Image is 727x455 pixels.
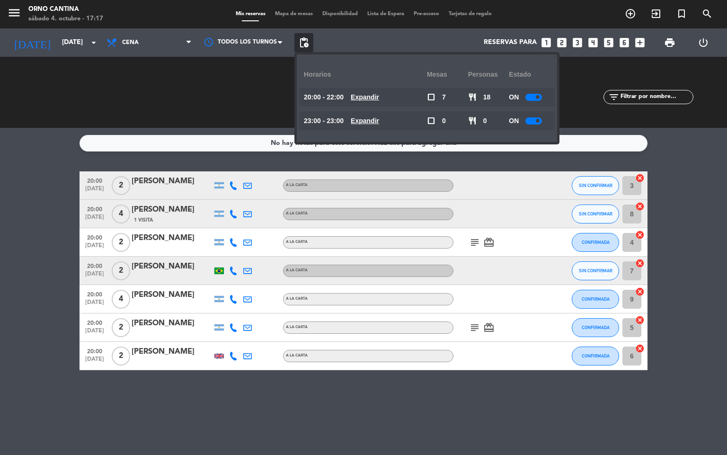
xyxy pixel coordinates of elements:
[635,173,645,183] i: cancel
[442,116,446,126] span: 0
[83,317,106,328] span: 20:00
[483,116,487,126] span: 0
[483,237,495,248] i: card_giftcard
[664,37,675,48] span: print
[83,328,106,339] span: [DATE]
[363,11,409,17] span: Lista de Espera
[132,289,212,301] div: [PERSON_NAME]
[7,6,21,23] button: menu
[427,93,435,101] span: check_box_outline_blank
[582,353,610,358] span: CONFIRMADA
[132,317,212,330] div: [PERSON_NAME]
[132,232,212,244] div: [PERSON_NAME]
[634,36,646,49] i: add_box
[7,32,57,53] i: [DATE]
[270,11,318,17] span: Mapa de mesas
[28,14,103,24] div: sábado 4. octubre - 17:17
[132,346,212,358] div: [PERSON_NAME]
[83,288,106,299] span: 20:00
[579,268,612,273] span: SIN CONFIRMAR
[603,36,615,49] i: looks_5
[286,212,308,215] span: A LA CARTA
[83,356,106,367] span: [DATE]
[608,91,620,103] i: filter_list
[286,325,308,329] span: A LA CARTA
[286,268,308,272] span: A LA CARTA
[28,5,103,14] div: Orno Cantina
[112,233,130,252] span: 2
[468,62,509,88] div: personas
[132,175,212,187] div: [PERSON_NAME]
[83,242,106,253] span: [DATE]
[620,92,693,102] input: Filtrar por nombre...
[571,36,584,49] i: looks_3
[582,296,610,302] span: CONFIRMADA
[686,28,720,57] div: LOG OUT
[483,92,491,103] span: 18
[298,37,310,48] span: pending_actions
[286,354,308,357] span: A LA CARTA
[7,6,21,20] i: menu
[122,39,139,46] span: Cena
[469,237,480,248] i: subject
[132,204,212,216] div: [PERSON_NAME]
[635,259,645,268] i: cancel
[701,8,713,19] i: search
[483,322,495,333] i: card_giftcard
[572,318,619,337] button: CONFIRMADA
[676,8,687,19] i: turned_in_not
[635,344,645,353] i: cancel
[635,315,645,325] i: cancel
[572,347,619,366] button: CONFIRMADA
[469,322,480,333] i: subject
[587,36,599,49] i: looks_4
[304,92,344,103] span: 20:00 - 22:00
[698,37,709,48] i: power_settings_new
[351,93,379,101] u: Expandir
[286,183,308,187] span: A LA CARTA
[444,11,496,17] span: Tarjetas de regalo
[351,117,379,125] u: Expandir
[112,347,130,366] span: 2
[83,299,106,310] span: [DATE]
[83,175,106,186] span: 20:00
[112,261,130,280] span: 2
[83,232,106,242] span: 20:00
[468,116,477,125] span: restaurant
[83,345,106,356] span: 20:00
[509,92,519,103] span: ON
[572,205,619,223] button: SIN CONFIRMAR
[304,62,427,88] div: Horarios
[112,290,130,309] span: 4
[572,261,619,280] button: SIN CONFIRMAR
[579,211,612,216] span: SIN CONFIRMAR
[271,138,457,149] div: No hay notas para este servicio. Haz clic para agregar una
[231,11,270,17] span: Mis reservas
[286,297,308,301] span: A LA CARTA
[582,240,610,245] span: CONFIRMADA
[134,216,153,224] span: 1 Visita
[132,260,212,273] div: [PERSON_NAME]
[83,271,106,282] span: [DATE]
[484,39,537,46] span: Reservas para
[83,203,106,214] span: 20:00
[635,202,645,211] i: cancel
[625,8,636,19] i: add_circle_outline
[112,318,130,337] span: 2
[83,214,106,225] span: [DATE]
[582,325,610,330] span: CONFIRMADA
[468,93,477,101] span: restaurant
[635,230,645,240] i: cancel
[509,116,519,126] span: ON
[579,183,612,188] span: SIN CONFIRMAR
[112,176,130,195] span: 2
[318,11,363,17] span: Disponibilidad
[650,8,662,19] i: exit_to_app
[572,290,619,309] button: CONFIRMADA
[635,287,645,296] i: cancel
[442,92,446,103] span: 7
[88,37,99,48] i: arrow_drop_down
[572,233,619,252] button: CONFIRMADA
[540,36,552,49] i: looks_one
[618,36,630,49] i: looks_6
